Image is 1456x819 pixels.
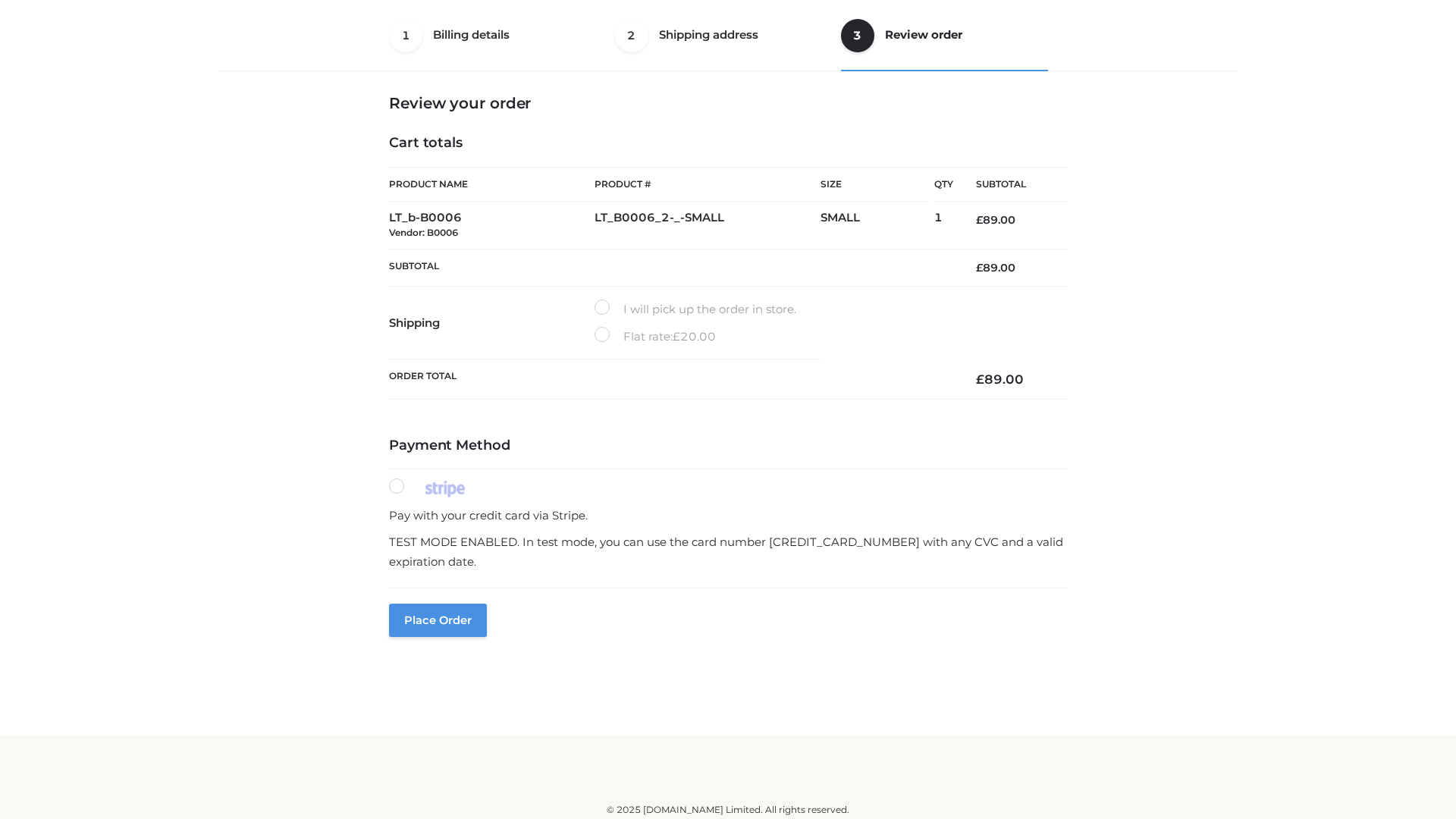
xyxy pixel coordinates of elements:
bdi: 89.00 [976,213,1015,227]
span: £ [976,213,983,227]
p: TEST MODE ENABLED. In test mode, you can use the card number [CREDIT_CARD_NUMBER] with any CVC an... [389,532,1067,571]
th: Product # [595,167,821,202]
span: £ [976,372,984,387]
div: © 2025 [DOMAIN_NAME] Limited. All rights reserved. [225,802,1231,817]
th: Order Total [389,359,953,400]
h3: Review your order [389,94,1067,112]
th: Qty [934,167,953,202]
label: Flat rate: [595,327,716,347]
bdi: 89.00 [976,261,1015,275]
bdi: 20.00 [673,329,716,344]
h4: Cart totals [389,135,1067,152]
p: Pay with your credit card via Stripe. [389,506,1067,526]
th: Shipping [389,287,595,359]
th: Subtotal [953,168,1067,202]
td: LT_B0006_2-_-SMALL [595,202,821,249]
th: Product Name [389,167,595,202]
h4: Payment Method [389,438,1067,454]
button: Place order [389,604,487,637]
span: £ [673,329,680,344]
th: Size [821,168,927,202]
td: 1 [934,202,953,249]
label: I will pick up the order in store. [595,300,796,319]
td: LT_b-B0006 [389,202,595,249]
small: Vendor: B0006 [389,227,458,238]
span: £ [976,261,983,275]
bdi: 89.00 [976,372,1024,387]
td: SMALL [821,202,934,249]
th: Subtotal [389,249,953,286]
